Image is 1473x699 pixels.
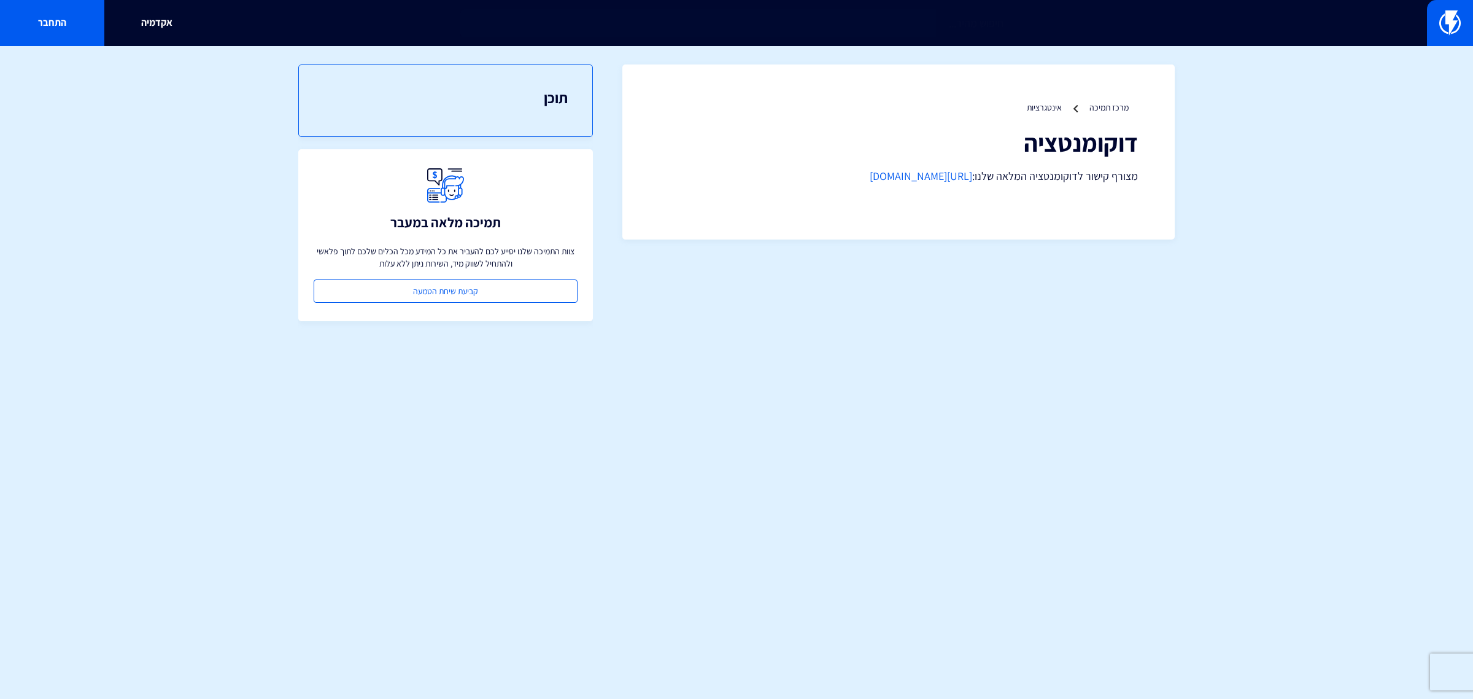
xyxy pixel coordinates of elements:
[390,215,501,230] h3: תמיכה מלאה במעבר
[1089,102,1129,113] a: מרכז תמיכה
[1027,102,1062,113] a: אינטגרציות
[323,90,568,106] h3: תוכן
[659,168,1138,184] p: מצורף קישור לדוקומנטציה המלאה שלנו:
[314,245,578,270] p: צוות התמיכה שלנו יסייע לכם להעביר את כל המידע מכל הכלים שלכם לתוך פלאשי ולהתחיל לשווק מיד, השירות...
[314,279,578,303] a: קביעת שיחת הטמעה
[870,169,972,183] a: [URL][DOMAIN_NAME]
[460,9,1013,37] input: חיפוש מהיר...
[659,129,1138,156] h1: דוקומנטציה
